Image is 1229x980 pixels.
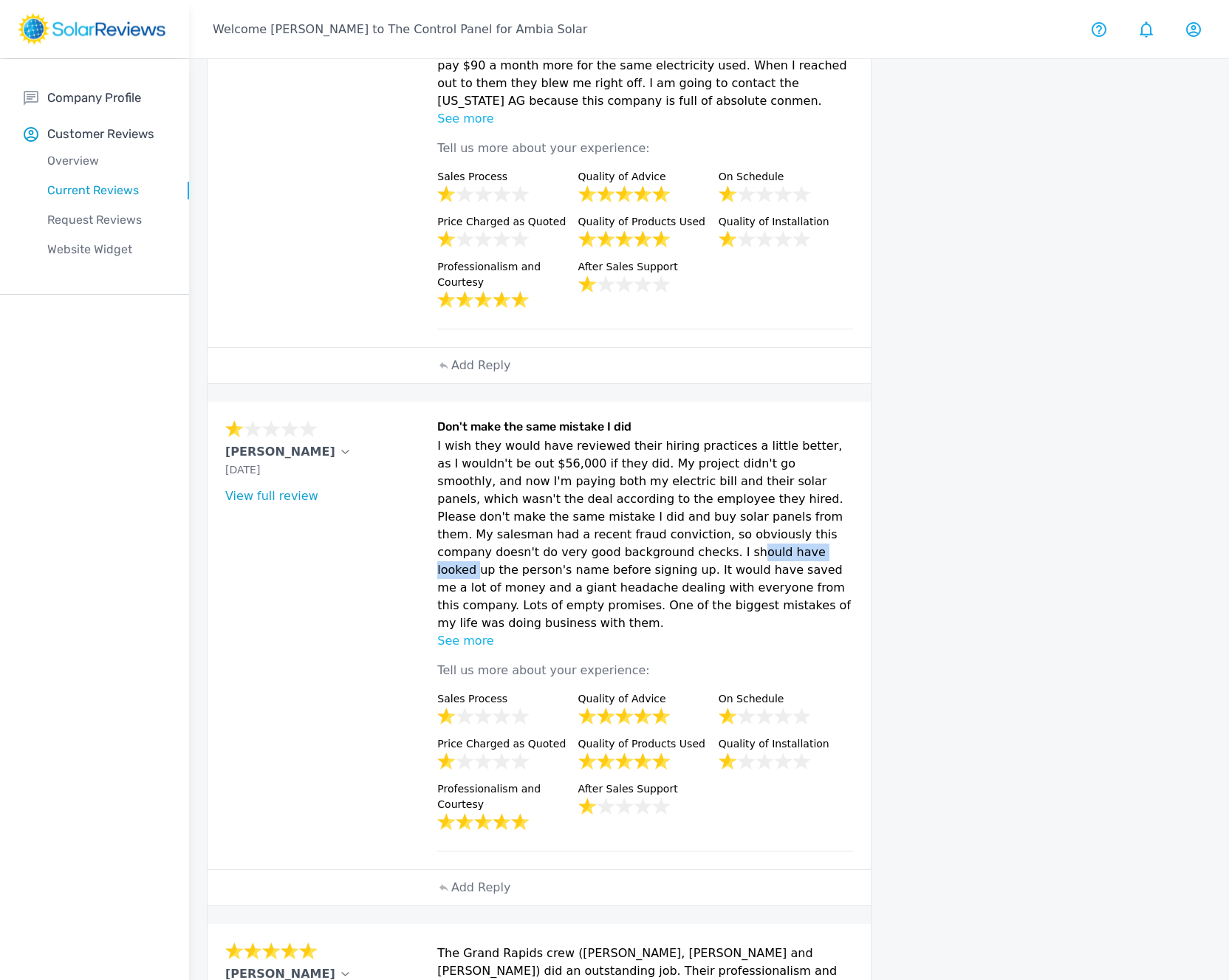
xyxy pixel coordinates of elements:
p: Add Reply [451,879,510,897]
p: Sales Process [437,691,572,707]
p: Website Widget [24,241,189,258]
p: Professionalism and Courtesy [437,781,572,812]
p: I wish they would have reviewed their hiring practices a little better, as I wouldn't be out $56,... [437,437,853,632]
a: Current Reviews [24,176,189,205]
p: [PERSON_NAME] [225,443,335,461]
p: Add Reply [451,357,510,374]
p: Quality of Installation [719,214,853,230]
p: Quality of Products Used [578,736,713,752]
p: Quality of Advice [578,169,713,185]
p: Sales Process [437,169,572,185]
p: Quality of Products Used [578,214,713,230]
p: After Sales Support [578,259,713,275]
p: Overview [24,152,189,170]
p: Professionalism and Courtesy [437,259,572,290]
p: Company Profile [47,89,141,107]
p: See more [437,632,853,650]
p: See more [437,110,853,128]
p: On Schedule [719,169,853,185]
p: After Sales Support [578,781,713,797]
p: Request Reviews [24,211,189,229]
a: Request Reviews [24,205,189,235]
span: [DATE] [225,464,260,476]
p: On Schedule [719,691,853,707]
p: Price Charged as Quoted [437,214,572,230]
p: Tell us more about your experience: [437,650,853,691]
a: Overview [24,146,189,176]
p: Price Charged as Quoted [437,736,572,752]
p: Welcome [PERSON_NAME] to The Control Panel for Ambia Solar [213,21,587,38]
a: Website Widget [24,235,189,264]
p: Quality of Installation [719,736,853,752]
a: View full review [225,489,318,503]
h6: Don't make the same mistake I did [437,419,853,437]
p: Customer Reviews [47,125,154,143]
p: Quality of Advice [578,691,713,707]
p: Current Reviews [24,182,189,199]
p: Tell us more about your experience: [437,128,853,169]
